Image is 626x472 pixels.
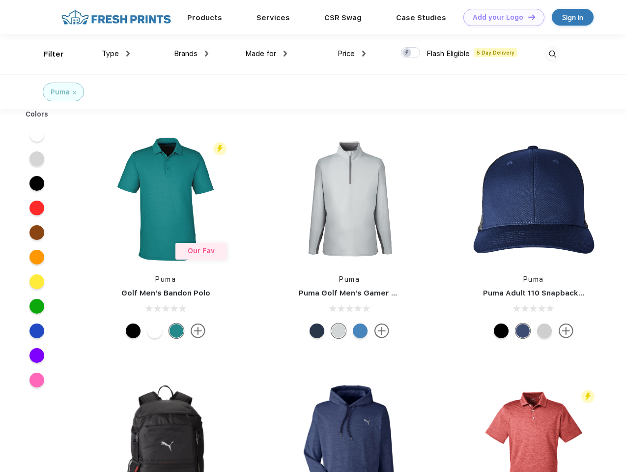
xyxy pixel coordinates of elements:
[374,324,389,338] img: more.svg
[468,134,599,265] img: func=resize&h=266
[559,324,573,338] img: more.svg
[552,9,594,26] a: Sign in
[353,324,368,338] div: Bright Cobalt
[284,134,415,265] img: func=resize&h=266
[299,289,454,297] a: Puma Golf Men's Gamer Golf Quarter-Zip
[338,49,355,58] span: Price
[18,109,56,119] div: Colors
[581,390,595,403] img: flash_active_toggle.svg
[126,51,130,57] img: dropdown.png
[191,324,205,338] img: more.svg
[188,247,215,255] span: Our Fav
[362,51,366,57] img: dropdown.png
[100,134,231,265] img: func=resize&h=266
[213,142,227,155] img: flash_active_toggle.svg
[331,324,346,338] div: High Rise
[44,49,64,60] div: Filter
[523,275,544,283] a: Puma
[515,324,530,338] div: Peacoat Qut Shd
[562,12,583,23] div: Sign in
[528,14,535,20] img: DT
[494,324,509,338] div: Pma Blk Pma Blk
[537,324,552,338] div: Quarry Brt Whit
[427,49,470,58] span: Flash Eligible
[310,324,324,338] div: Navy Blazer
[51,87,70,97] div: Puma
[147,324,162,338] div: Bright White
[169,324,184,338] div: Green Lagoon
[256,13,290,22] a: Services
[174,49,198,58] span: Brands
[126,324,141,338] div: Puma Black
[339,275,360,283] a: Puma
[474,48,517,57] span: 5 Day Delivery
[155,275,176,283] a: Puma
[102,49,119,58] span: Type
[58,9,174,26] img: fo%20logo%202.webp
[205,51,208,57] img: dropdown.png
[324,13,362,22] a: CSR Swag
[187,13,222,22] a: Products
[245,49,276,58] span: Made for
[73,91,76,94] img: filter_cancel.svg
[544,46,561,62] img: desktop_search.svg
[473,13,523,22] div: Add your Logo
[121,289,210,297] a: Golf Men's Bandon Polo
[284,51,287,57] img: dropdown.png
